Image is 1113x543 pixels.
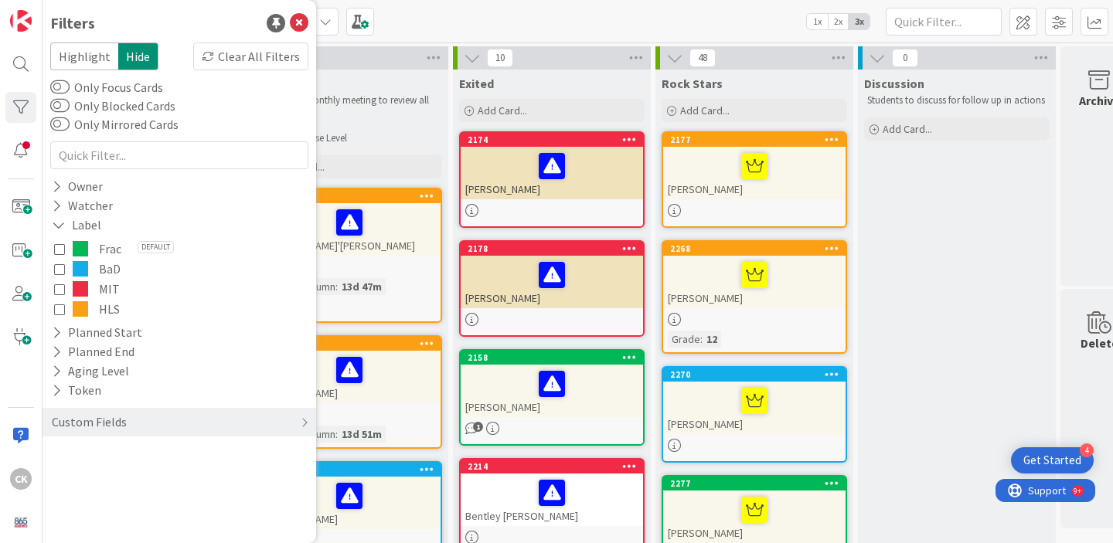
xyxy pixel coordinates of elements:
[258,463,441,529] div: 2269[PERSON_NAME]
[335,278,338,295] span: :
[338,278,386,295] div: 13d 47m
[258,463,441,477] div: 2269
[680,104,730,117] span: Add Card...
[50,323,144,342] div: Planned Start
[265,191,441,202] div: 2265
[468,243,643,254] div: 2178
[703,331,721,348] div: 12
[670,478,846,489] div: 2277
[1080,443,1094,457] div: 4
[50,412,128,432] div: Custom Fields
[50,80,70,95] button: Only Focus Cards
[50,381,103,400] div: Token
[54,299,305,319] button: HLS
[54,259,305,279] button: BaD
[193,42,308,70] div: Clear All Filters
[473,422,483,432] span: 1
[867,94,1047,107] p: Students to discuss for follow up in actions
[99,279,120,299] span: MIT
[662,76,723,91] span: Rock Stars
[99,259,121,279] span: BaD
[50,361,131,381] div: Aging Level
[50,342,136,361] div: Planned End
[468,461,643,472] div: 2214
[258,337,441,351] div: 2267
[54,239,305,259] button: FracDefault
[700,331,703,348] span: :
[138,241,174,253] span: Default
[864,76,924,91] span: Discussion
[468,352,643,363] div: 2158
[10,511,32,533] img: avatar
[50,42,118,70] span: Highlight
[807,14,828,29] span: 1x
[461,133,643,199] div: 2174[PERSON_NAME]
[50,98,70,114] button: Only Blocked Cards
[1011,447,1094,473] div: Open Get Started checklist, remaining modules: 4
[258,351,441,403] div: [PERSON_NAME]
[10,468,32,490] div: CK
[461,256,643,308] div: [PERSON_NAME]
[50,12,95,35] div: Filters
[99,239,121,259] span: Frac
[663,147,846,199] div: [PERSON_NAME]
[487,49,513,67] span: 10
[663,133,846,147] div: 2177
[468,134,643,145] div: 2174
[50,117,70,132] button: Only Mirrored Cards
[50,177,104,196] div: Owner
[663,477,846,490] div: 2277
[275,132,440,144] li: Increase Level
[461,365,643,417] div: [PERSON_NAME]
[99,299,120,319] span: HLS
[663,242,846,308] div: 2268[PERSON_NAME]
[828,14,849,29] span: 2x
[886,8,1002,36] input: Quick Filter...
[1023,453,1081,468] div: Get Started
[50,196,114,216] div: Watcher
[461,460,643,473] div: 2214
[461,242,643,308] div: 2178[PERSON_NAME]
[78,6,86,19] div: 9+
[461,351,643,365] div: 2158
[663,490,846,543] div: [PERSON_NAME]
[663,256,846,308] div: [PERSON_NAME]
[883,122,932,136] span: Add Card...
[670,134,846,145] div: 2177
[258,337,441,403] div: 2267[PERSON_NAME]
[663,133,846,199] div: 2177[PERSON_NAME]
[461,473,643,526] div: Bentley [PERSON_NAME]
[32,2,70,21] span: Support
[258,189,441,203] div: 2265
[478,104,527,117] span: Add Card...
[849,14,870,29] span: 3x
[461,147,643,199] div: [PERSON_NAME]
[50,141,308,169] input: Quick Filter...
[258,203,441,256] div: [PERSON_NAME]'[PERSON_NAME]
[892,49,918,67] span: 0
[118,42,158,70] span: Hide
[668,331,700,348] div: Grade
[461,351,643,417] div: 2158[PERSON_NAME]
[461,242,643,256] div: 2178
[670,243,846,254] div: 2268
[338,426,386,443] div: 13d 51m
[663,368,846,382] div: 2270
[50,97,175,115] label: Only Blocked Cards
[50,115,179,134] label: Only Mirrored Cards
[670,369,846,380] div: 2270
[663,368,846,434] div: 2270[PERSON_NAME]
[260,94,439,120] p: Met at our monthly meeting to review all interventions
[461,460,643,526] div: 2214Bentley [PERSON_NAME]
[663,242,846,256] div: 2268
[275,120,440,132] li: Exit
[459,76,494,91] span: Exited
[689,49,716,67] span: 48
[265,464,441,475] div: 2269
[663,382,846,434] div: [PERSON_NAME]
[461,133,643,147] div: 2174
[258,189,441,256] div: 2265[PERSON_NAME]'[PERSON_NAME]
[265,338,441,349] div: 2267
[50,78,163,97] label: Only Focus Cards
[54,279,305,299] button: MIT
